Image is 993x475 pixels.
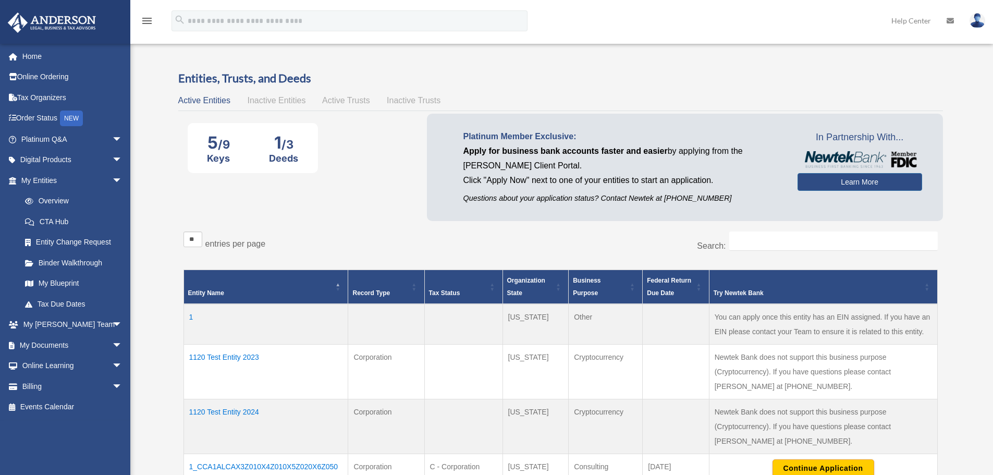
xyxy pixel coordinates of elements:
div: NEW [60,111,83,126]
a: Order StatusNEW [7,108,138,129]
a: Entity Change Request [15,232,133,253]
span: arrow_drop_down [112,170,133,191]
td: Newtek Bank does not support this business purpose (Cryptocurrency). If you have questions please... [709,399,937,454]
span: Business Purpose [573,277,600,297]
a: Online Ordering [7,67,138,88]
div: 5 [207,132,230,153]
a: Digital Productsarrow_drop_down [7,150,138,170]
span: Record Type [352,289,390,297]
img: Anderson Advisors Platinum Portal [5,13,99,33]
a: Home [7,46,138,67]
td: [US_STATE] [502,345,569,399]
a: My Blueprint [15,273,133,294]
label: entries per page [205,239,266,248]
td: 1120 Test Entity 2024 [183,399,348,454]
div: 1 [269,132,298,153]
span: Tax Status [429,289,460,297]
span: Inactive Trusts [387,96,440,105]
th: Try Newtek Bank : Activate to sort [709,270,937,305]
a: Events Calendar [7,397,138,418]
span: arrow_drop_down [112,356,133,377]
span: Active Trusts [322,96,370,105]
div: Try Newtek Bank [714,287,922,299]
span: Entity Name [188,289,224,297]
span: /3 [281,138,293,151]
span: Federal Return Due Date [647,277,691,297]
h3: Entities, Trusts, and Deeds [178,70,943,87]
td: Corporation [348,399,424,454]
span: Inactive Entities [247,96,305,105]
td: You can apply once this entity has an EIN assigned. If you have an EIN please contact your Team t... [709,304,937,345]
a: Online Learningarrow_drop_down [7,356,138,376]
a: My Documentsarrow_drop_down [7,335,138,356]
a: Billingarrow_drop_down [7,376,138,397]
a: Binder Walkthrough [15,252,133,273]
span: arrow_drop_down [112,376,133,397]
th: Federal Return Due Date: Activate to sort [643,270,709,305]
td: 1120 Test Entity 2023 [183,345,348,399]
th: Record Type: Activate to sort [348,270,424,305]
div: Deeds [269,153,298,164]
td: [US_STATE] [502,399,569,454]
label: Search: [697,241,726,250]
span: arrow_drop_down [112,150,133,171]
th: Business Purpose: Activate to sort [569,270,643,305]
p: Platinum Member Exclusive: [463,129,782,144]
i: search [174,14,186,26]
td: Corporation [348,345,424,399]
a: My Entitiesarrow_drop_down [7,170,133,191]
span: arrow_drop_down [112,314,133,336]
img: NewtekBankLogoSM.png [803,151,917,168]
p: by applying from the [PERSON_NAME] Client Portal. [463,144,782,173]
a: My [PERSON_NAME] Teamarrow_drop_down [7,314,138,335]
td: Cryptocurrency [569,345,643,399]
span: Apply for business bank accounts faster and easier [463,147,668,155]
span: Organization State [507,277,545,297]
span: arrow_drop_down [112,129,133,150]
td: Other [569,304,643,345]
td: 1 [183,304,348,345]
a: CTA Hub [15,211,133,232]
td: [US_STATE] [502,304,569,345]
img: User Pic [970,13,985,28]
a: Tax Due Dates [15,294,133,314]
a: Learn More [798,173,922,191]
div: Keys [207,153,230,164]
th: Entity Name: Activate to invert sorting [183,270,348,305]
th: Organization State: Activate to sort [502,270,569,305]
td: Newtek Bank does not support this business purpose (Cryptocurrency). If you have questions please... [709,345,937,399]
a: Overview [15,191,128,212]
a: Platinum Q&Aarrow_drop_down [7,129,138,150]
a: menu [141,18,153,27]
th: Tax Status: Activate to sort [424,270,502,305]
td: Cryptocurrency [569,399,643,454]
p: Click "Apply Now" next to one of your entities to start an application. [463,173,782,188]
a: Tax Organizers [7,87,138,108]
span: Active Entities [178,96,230,105]
span: In Partnership With... [798,129,922,146]
span: /9 [218,138,230,151]
i: menu [141,15,153,27]
span: arrow_drop_down [112,335,133,356]
p: Questions about your application status? Contact Newtek at [PHONE_NUMBER] [463,192,782,205]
